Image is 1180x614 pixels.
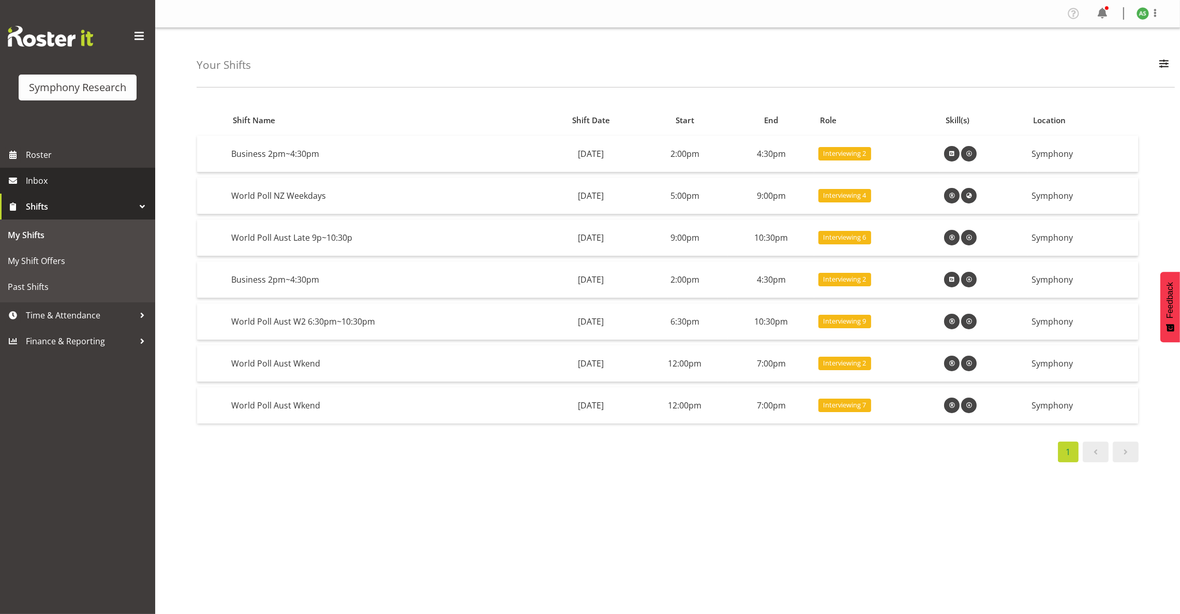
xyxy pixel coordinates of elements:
[540,387,642,423] td: [DATE]
[197,59,251,71] h4: Your Shifts
[227,261,540,298] td: Business 2pm~4:30pm
[764,114,778,126] span: End
[642,303,728,340] td: 6:30pm
[227,345,540,382] td: World Poll Aust Wkend
[824,274,867,284] span: Interviewing 2
[8,227,147,243] span: My Shifts
[728,303,814,340] td: 10:30pm
[824,149,867,158] span: Interviewing 2
[227,136,540,172] td: Business 2pm~4:30pm
[227,178,540,214] td: World Poll NZ Weekdays
[26,333,135,349] span: Finance & Reporting
[642,178,728,214] td: 5:00pm
[1137,7,1149,20] img: ange-steiger11422.jpg
[1027,136,1138,172] td: Symphony
[26,173,150,188] span: Inbox
[642,261,728,298] td: 2:00pm
[642,387,728,423] td: 12:00pm
[26,147,150,163] span: Roster
[728,178,814,214] td: 9:00pm
[728,136,814,172] td: 4:30pm
[540,178,642,214] td: [DATE]
[1027,178,1138,214] td: Symphony
[227,387,540,423] td: World Poll Aust Wkend
[233,114,275,126] span: Shift Name
[820,114,837,126] span: Role
[642,136,728,172] td: 2:00pm
[1027,345,1138,382] td: Symphony
[3,274,153,300] a: Past Shifts
[824,191,867,200] span: Interviewing 4
[540,220,642,256] td: [DATE]
[3,222,153,248] a: My Shifts
[3,248,153,274] a: My Shift Offers
[540,261,642,298] td: [DATE]
[676,114,694,126] span: Start
[728,261,814,298] td: 4:30pm
[1027,261,1138,298] td: Symphony
[946,114,970,126] span: Skill(s)
[824,316,867,326] span: Interviewing 9
[1153,54,1175,77] button: Filter Employees
[227,303,540,340] td: World Poll Aust W2 6:30pm~10:30pm
[26,199,135,214] span: Shifts
[1027,220,1138,256] td: Symphony
[728,387,814,423] td: 7:00pm
[824,400,867,410] span: Interviewing 7
[540,303,642,340] td: [DATE]
[642,220,728,256] td: 9:00pm
[642,345,728,382] td: 12:00pm
[8,279,147,295] span: Past Shifts
[540,345,642,382] td: [DATE]
[1166,282,1175,318] span: Feedback
[8,253,147,269] span: My Shift Offers
[1027,303,1138,340] td: Symphony
[572,114,610,126] span: Shift Date
[1027,387,1138,423] td: Symphony
[728,345,814,382] td: 7:00pm
[26,308,135,323] span: Time & Attendance
[540,136,642,172] td: [DATE]
[29,80,126,95] div: Symphony Research
[824,232,867,242] span: Interviewing 6
[728,220,814,256] td: 10:30pm
[1033,114,1066,126] span: Location
[824,358,867,368] span: Interviewing 2
[1160,272,1180,342] button: Feedback - Show survey
[8,26,93,47] img: Rosterit website logo
[227,220,540,256] td: World Poll Aust Late 9p~10:30p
